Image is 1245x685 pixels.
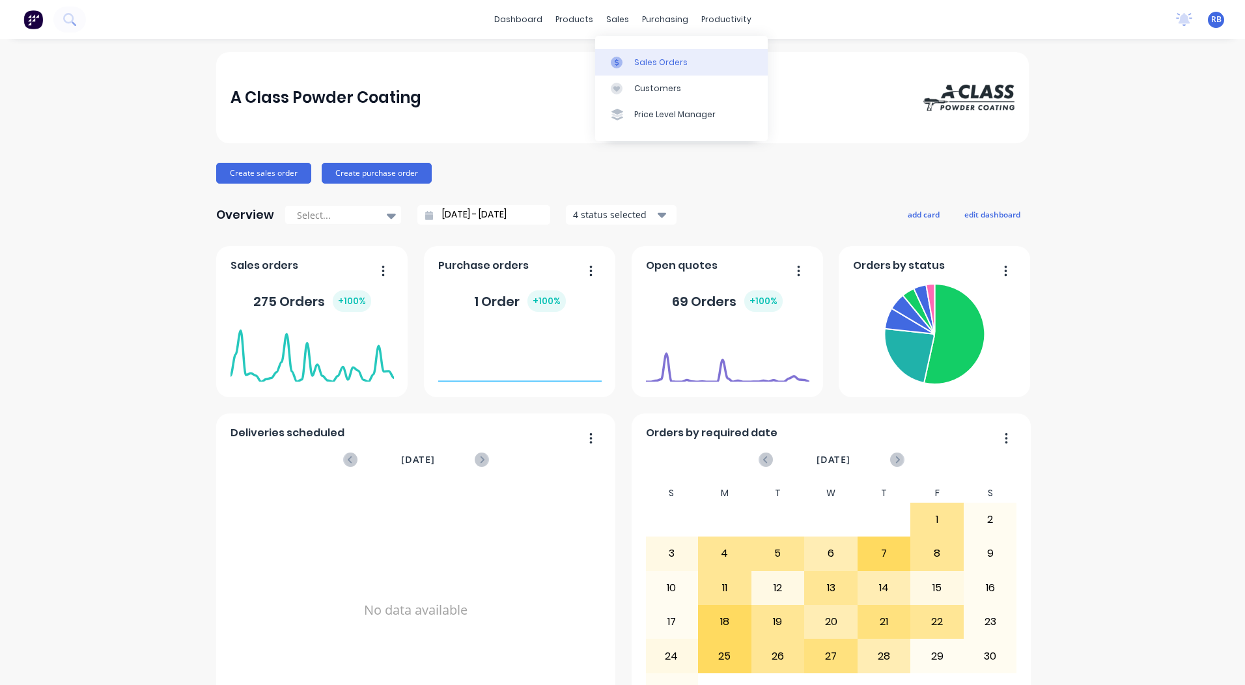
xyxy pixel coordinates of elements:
[911,537,963,570] div: 8
[573,208,655,221] div: 4 status selected
[956,206,1029,223] button: edit dashboard
[595,76,768,102] a: Customers
[333,290,371,312] div: + 100 %
[645,484,699,503] div: S
[752,572,804,604] div: 12
[474,290,566,312] div: 1 Order
[527,290,566,312] div: + 100 %
[911,639,963,672] div: 29
[646,537,698,570] div: 3
[858,484,911,503] div: T
[646,258,718,273] span: Open quotes
[964,572,1016,604] div: 16
[699,606,751,638] div: 18
[805,572,857,604] div: 13
[858,606,910,638] div: 21
[699,537,751,570] div: 4
[216,163,311,184] button: Create sales order
[699,572,751,604] div: 11
[646,639,698,672] div: 24
[853,258,945,273] span: Orders by status
[1211,14,1222,25] span: RB
[751,484,805,503] div: T
[600,10,636,29] div: sales
[595,102,768,128] a: Price Level Manager
[964,484,1017,503] div: S
[964,537,1016,570] div: 9
[911,572,963,604] div: 15
[231,258,298,273] span: Sales orders
[805,639,857,672] div: 27
[964,639,1016,672] div: 30
[595,49,768,75] a: Sales Orders
[752,606,804,638] div: 19
[634,109,716,120] div: Price Level Manager
[804,484,858,503] div: W
[744,290,783,312] div: + 100 %
[964,503,1016,536] div: 2
[858,572,910,604] div: 14
[695,10,758,29] div: productivity
[634,57,688,68] div: Sales Orders
[910,484,964,503] div: F
[636,10,695,29] div: purchasing
[634,83,681,94] div: Customers
[438,258,529,273] span: Purchase orders
[646,606,698,638] div: 17
[964,606,1016,638] div: 23
[231,85,421,111] div: A Class Powder Coating
[549,10,600,29] div: products
[646,572,698,604] div: 10
[899,206,948,223] button: add card
[216,202,274,228] div: Overview
[805,606,857,638] div: 20
[672,290,783,312] div: 69 Orders
[817,453,850,467] span: [DATE]
[858,537,910,570] div: 7
[752,537,804,570] div: 5
[566,205,677,225] button: 4 status selected
[858,639,910,672] div: 28
[911,503,963,536] div: 1
[698,484,751,503] div: M
[322,163,432,184] button: Create purchase order
[699,639,751,672] div: 25
[923,85,1014,111] img: A Class Powder Coating
[23,10,43,29] img: Factory
[752,639,804,672] div: 26
[253,290,371,312] div: 275 Orders
[805,537,857,570] div: 6
[231,425,344,441] span: Deliveries scheduled
[911,606,963,638] div: 22
[401,453,435,467] span: [DATE]
[488,10,549,29] a: dashboard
